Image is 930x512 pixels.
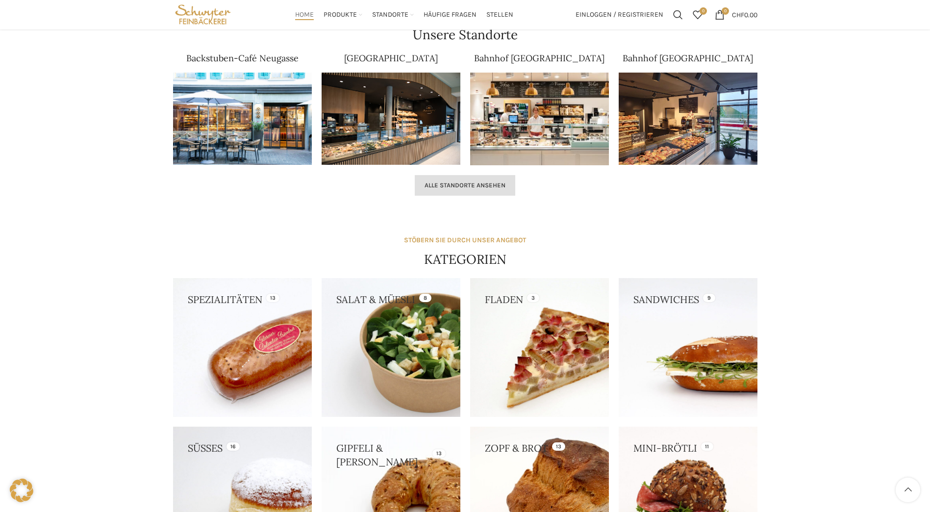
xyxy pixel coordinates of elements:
a: Einloggen / Registrieren [571,5,668,25]
a: 0 CHF0.00 [710,5,762,25]
span: Home [295,10,314,20]
span: CHF [732,10,744,19]
a: 0 [688,5,707,25]
span: Standorte [372,10,408,20]
span: Produkte [324,10,357,20]
div: Meine Wunschliste [688,5,707,25]
a: Site logo [173,10,233,18]
a: Bahnhof [GEOGRAPHIC_DATA] [474,52,604,64]
div: Main navigation [238,5,570,25]
bdi: 0.00 [732,10,757,19]
a: Bahnhof [GEOGRAPHIC_DATA] [623,52,753,64]
span: Stellen [486,10,513,20]
span: 0 [700,7,707,15]
a: Scroll to top button [896,478,920,502]
a: Häufige Fragen [424,5,477,25]
span: Häufige Fragen [424,10,477,20]
div: STÖBERN SIE DURCH UNSER ANGEBOT [404,235,526,246]
a: Produkte [324,5,362,25]
a: Suchen [668,5,688,25]
a: Alle Standorte ansehen [415,175,515,196]
a: [GEOGRAPHIC_DATA] [344,52,438,64]
a: Standorte [372,5,414,25]
span: 0 [722,7,729,15]
a: Stellen [486,5,513,25]
span: Einloggen / Registrieren [576,11,663,18]
h4: KATEGORIEN [424,251,506,268]
span: Alle Standorte ansehen [425,181,505,189]
h4: Unsere Standorte [413,26,518,44]
a: Backstuben-Café Neugasse [186,52,299,64]
a: Home [295,5,314,25]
